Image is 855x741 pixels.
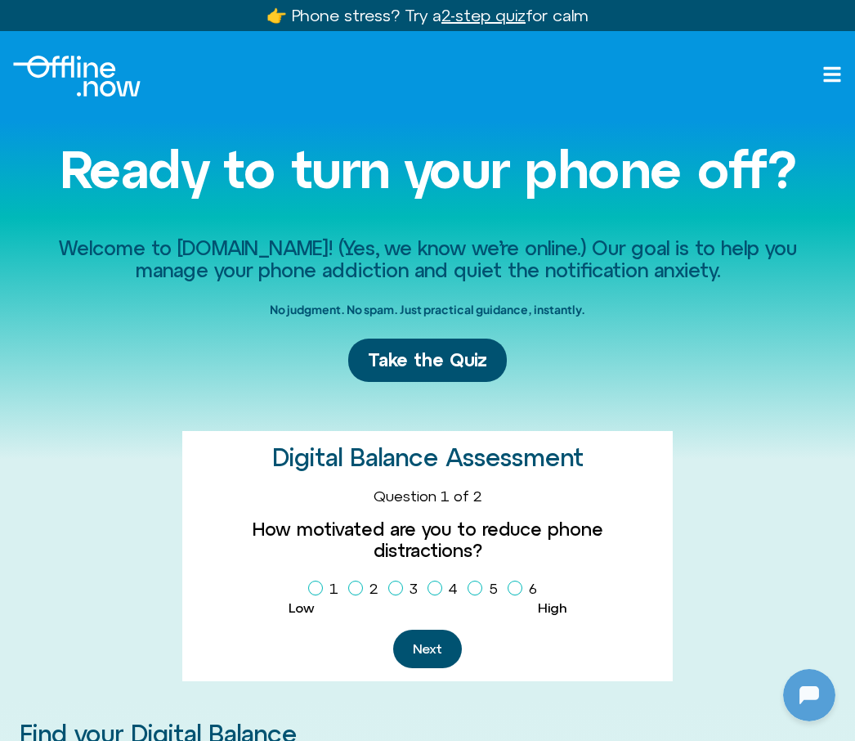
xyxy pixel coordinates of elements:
label: 2 [348,575,385,603]
div: Question 1 of 2 [195,487,660,505]
h2: Welcome to [DOMAIN_NAME]! (Yes, we know we’re online.) Our goal is to help you manage your phone ... [20,237,835,281]
u: 2-step quiz [441,6,526,25]
button: Next [393,630,462,668]
a: Open menu [822,65,842,84]
h1: Ready to turn your phone off? [20,141,835,198]
label: 5 [468,575,504,603]
label: 3 [388,575,424,603]
h2: Digital Balance Assessment [272,444,584,471]
span: High [538,600,566,615]
span: Take the Quiz [368,348,487,372]
iframe: Botpress [783,669,835,721]
img: Offline.Now logo in white. Text of the words offline.now with a line going through the "O" [13,56,141,97]
label: 4 [427,575,464,603]
a: Take the Quiz [348,339,507,382]
label: 6 [508,575,544,603]
label: How motivated are you to reduce phone distractions? [195,519,660,562]
a: 👉 Phone stress? Try a2-step quizfor calm [266,6,589,25]
div: Logo [13,56,141,97]
form: Homepage Sign Up [195,487,660,668]
span: Low [289,600,315,615]
label: 1 [308,575,345,603]
h2: No judgment. No spam. Just practical guidance, instantly. [270,297,585,322]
